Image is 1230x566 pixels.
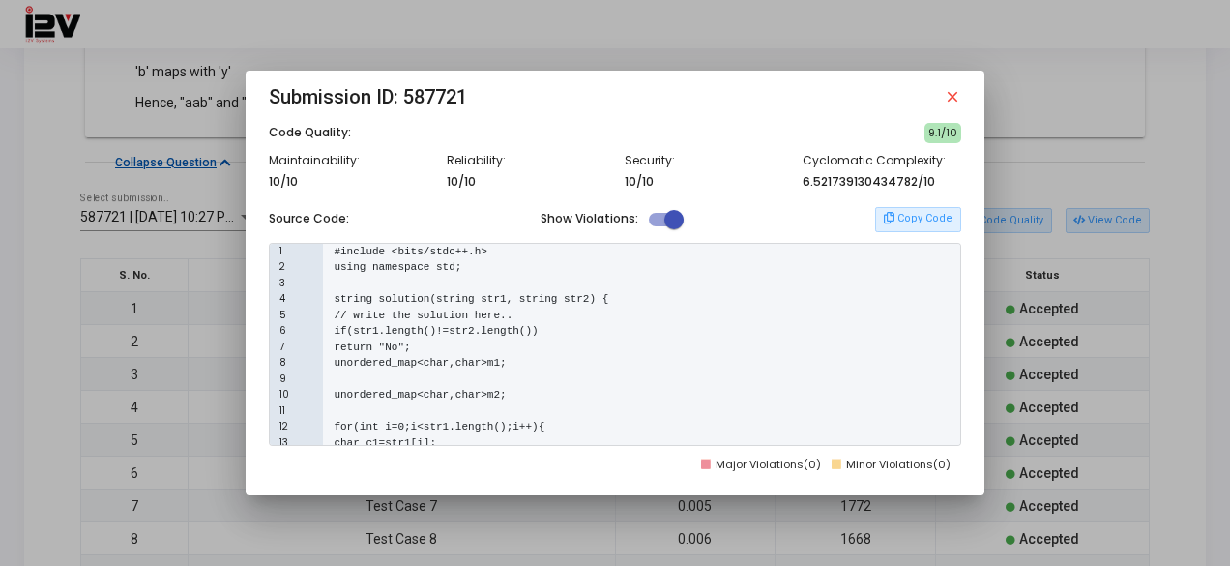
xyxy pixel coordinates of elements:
h6: 9.1/10 [924,123,961,143]
span: 11 [279,404,285,419]
pre: char c1=str1[i]; [334,435,436,452]
span: 10 [279,388,289,402]
span: Minor Violations(0) [846,457,951,472]
span: 8 [279,356,286,371]
span: 7 [279,341,284,355]
span: 3 [279,277,285,291]
pre: string solution(string str1, string str2) { [334,291,608,308]
pre: unordered_map<char,char>m2; [334,387,506,403]
h6: Cyclomatic Complexity: [803,154,961,168]
span: 10/10 [269,173,298,190]
span: 6.521739130434782/10 [803,173,935,190]
h5: Show Violations: [541,212,638,226]
span: 12 [279,420,288,434]
span: 13 [279,436,288,451]
pre: // write the solution here.. [334,308,512,324]
h5: Source Code: [269,212,349,226]
span: 10/10 [447,173,476,190]
h5: Code Quality: [269,126,351,140]
span: Major Violations(0) [716,457,821,472]
pre: for(int i=0;i<str1.length();i++){ [334,419,544,435]
span: Submission ID: 587721 [269,81,467,112]
pre: return "No"; [334,340,410,356]
h6: Maintainability: [269,154,427,168]
mat-icon: close [944,88,961,105]
span: 5 [279,309,286,323]
button: Copy Code [875,207,960,232]
span: 2 [279,260,285,275]
pre: #include <bits/stdc++.h> [334,244,486,260]
pre: unordered_map<char,char>m1; [334,355,506,372]
pre: if(str1.length()!=str2.length()) [334,323,538,340]
span: 4 [279,292,285,307]
pre: using namespace std; [334,259,461,276]
span: 6 [279,324,286,339]
span: 9 [279,372,286,387]
span: 10/10 [625,173,654,190]
h6: Reliability: [447,154,605,168]
h6: Security: [625,154,783,168]
span: 1 [279,245,282,259]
